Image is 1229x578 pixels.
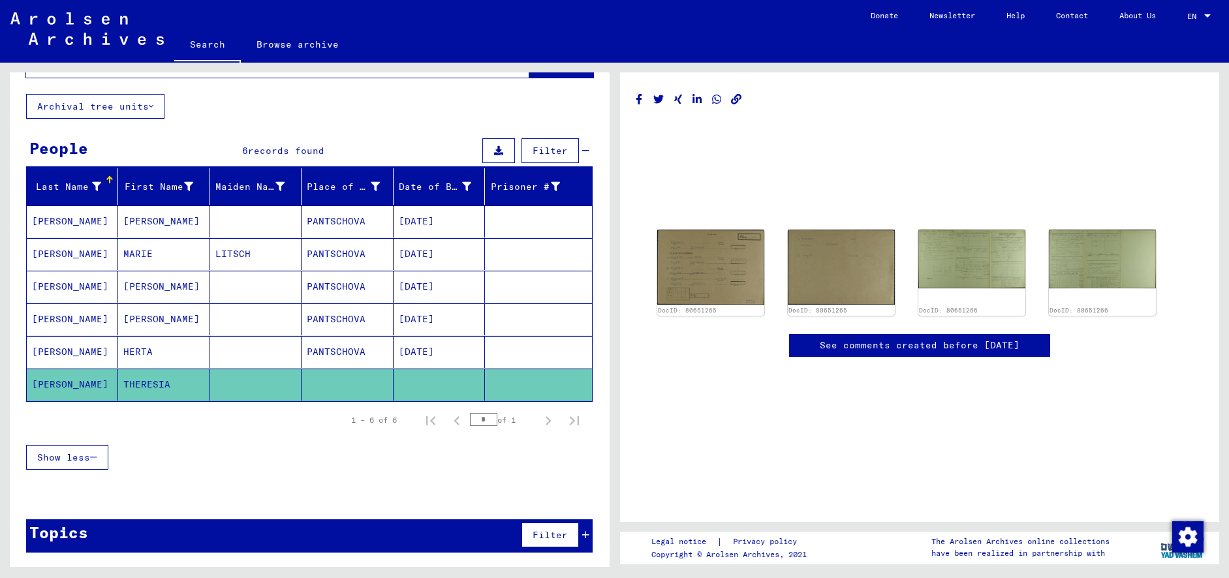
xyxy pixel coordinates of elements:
mat-cell: MARIE [118,238,210,270]
button: Share on LinkedIn [691,91,704,108]
mat-cell: [DATE] [394,303,485,335]
button: Previous page [444,407,470,433]
a: DocID: 80651266 [1050,307,1108,314]
mat-cell: [PERSON_NAME] [27,205,118,237]
div: Prisoner # [490,176,576,197]
div: Maiden Name [215,176,301,197]
a: Privacy policy [723,535,813,549]
img: 002.jpg [788,230,895,305]
div: First Name [123,176,209,197]
mat-cell: PANTSCHOVA [302,271,393,303]
div: Last Name [32,176,117,197]
div: Change consent [1172,521,1203,552]
mat-header-cell: Prisoner # [485,168,591,205]
p: Copyright © Arolsen Archives, 2021 [651,549,813,560]
mat-cell: [PERSON_NAME] [27,336,118,368]
p: The Arolsen Archives online collections [931,536,1110,547]
span: EN [1187,12,1202,21]
div: Topics [29,521,88,544]
img: yv_logo.png [1158,531,1207,564]
mat-cell: HERTA [118,336,210,368]
p: have been realized in partnership with [931,547,1110,559]
span: records found [248,145,324,157]
mat-cell: [PERSON_NAME] [118,205,210,237]
div: Place of Birth [307,180,379,194]
img: 001.jpg [657,230,764,305]
mat-cell: [PERSON_NAME] [27,303,118,335]
img: 001.jpg [918,230,1025,288]
mat-cell: LITSCH [210,238,302,270]
mat-cell: [PERSON_NAME] [27,369,118,401]
mat-header-cell: First Name [118,168,210,205]
span: Filter [533,529,568,541]
mat-cell: [DATE] [394,205,485,237]
a: Browse archive [241,29,354,60]
div: Date of Birth [399,180,471,194]
a: DocID: 80651265 [658,307,717,314]
mat-header-cell: Last Name [27,168,118,205]
button: Share on Facebook [632,91,646,108]
div: Place of Birth [307,176,396,197]
div: Prisoner # [490,180,559,194]
img: Arolsen_neg.svg [10,12,164,45]
a: Legal notice [651,535,717,549]
div: Date of Birth [399,176,488,197]
mat-cell: [PERSON_NAME] [118,271,210,303]
a: DocID: 80651265 [788,307,847,314]
div: First Name [123,180,193,194]
button: Next page [535,407,561,433]
mat-cell: [PERSON_NAME] [27,238,118,270]
img: 002.jpg [1049,230,1156,288]
span: Filter [533,145,568,157]
div: 1 – 6 of 6 [351,414,397,426]
a: See comments created before [DATE] [820,339,1019,352]
button: Show less [26,445,108,470]
mat-cell: [DATE] [394,271,485,303]
div: People [29,136,88,160]
mat-cell: [DATE] [394,336,485,368]
div: | [651,535,813,549]
span: Show less [37,451,90,463]
img: Change consent [1172,521,1204,553]
button: Share on Xing [672,91,685,108]
mat-header-cell: Date of Birth [394,168,485,205]
mat-cell: PANTSCHOVA [302,303,393,335]
div: Last Name [32,180,101,194]
mat-cell: [PERSON_NAME] [118,303,210,335]
button: First page [418,407,444,433]
div: of 1 [470,414,535,426]
button: Share on WhatsApp [710,91,724,108]
a: Search [174,29,241,63]
mat-cell: PANTSCHOVA [302,336,393,368]
button: Copy link [730,91,743,108]
mat-cell: PANTSCHOVA [302,238,393,270]
a: DocID: 80651266 [919,307,978,314]
mat-cell: THERESIA [118,369,210,401]
button: Filter [521,523,579,547]
button: Last page [561,407,587,433]
div: Maiden Name [215,180,285,194]
mat-cell: [DATE] [394,238,485,270]
mat-header-cell: Maiden Name [210,168,302,205]
mat-header-cell: Place of Birth [302,168,393,205]
mat-cell: PANTSCHOVA [302,205,393,237]
button: Share on Twitter [652,91,666,108]
mat-cell: [PERSON_NAME] [27,271,118,303]
span: 6 [242,145,248,157]
button: Archival tree units [26,94,164,119]
button: Filter [521,138,579,163]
